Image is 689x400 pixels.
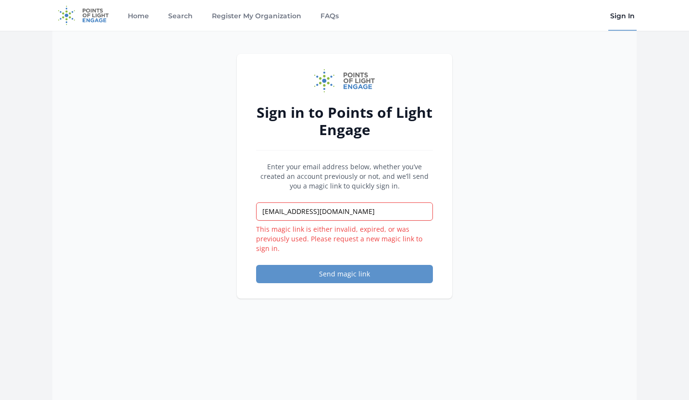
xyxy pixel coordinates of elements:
[314,69,375,92] img: Points of Light Engage logo
[256,225,433,253] p: This magic link is either invalid, expired, or was previously used. Please request a new magic li...
[256,265,433,283] button: Send magic link
[256,202,433,221] input: Email address
[256,104,433,138] h2: Sign in to Points of Light Engage
[256,162,433,191] p: Enter your email address below, whether you’ve created an account previously or not, and we’ll se...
